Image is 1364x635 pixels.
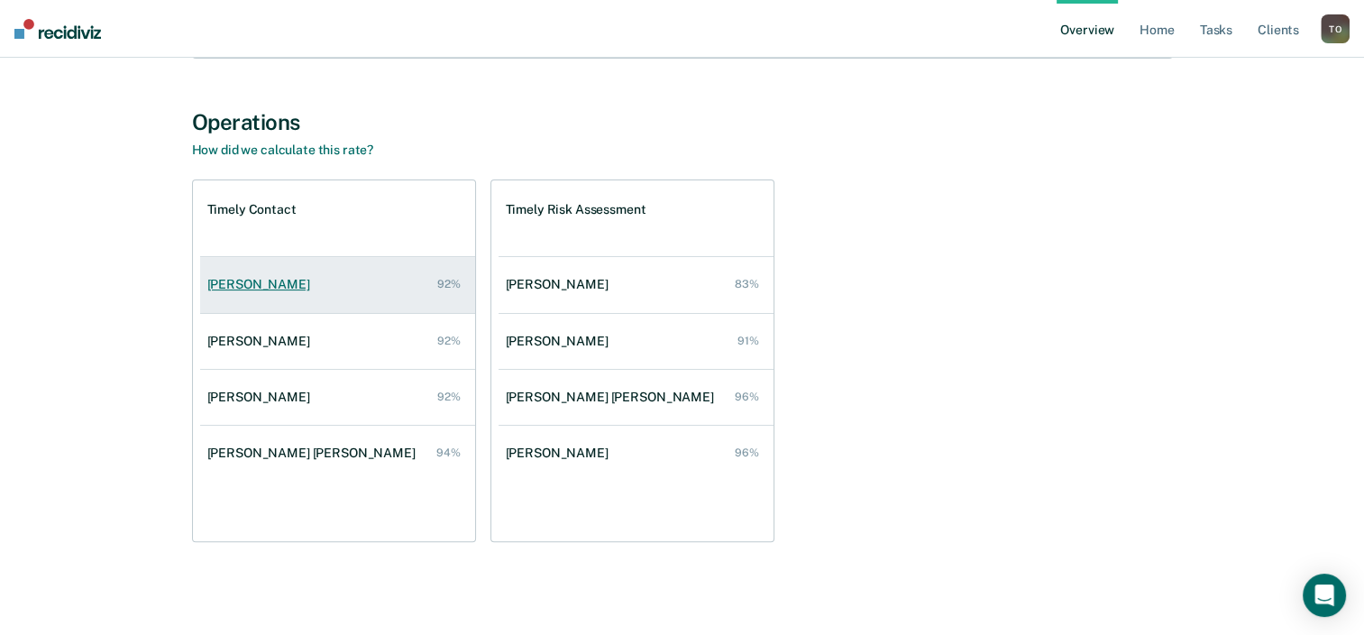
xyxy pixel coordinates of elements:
div: T O [1321,14,1350,43]
div: 96% [735,446,759,459]
div: 91% [737,335,759,347]
div: 96% [735,391,759,403]
h1: Timely Risk Assessment [506,202,646,217]
a: [PERSON_NAME] [PERSON_NAME] 96% [499,372,774,423]
a: [PERSON_NAME] 91% [499,316,774,367]
div: [PERSON_NAME] [506,334,616,349]
a: [PERSON_NAME] 92% [200,259,475,310]
div: [PERSON_NAME] [506,277,616,292]
div: Operations [192,109,1173,135]
div: 92% [437,335,461,347]
a: How did we calculate this rate? [192,143,374,157]
div: [PERSON_NAME] [207,277,317,292]
div: [PERSON_NAME] [207,334,317,349]
div: 92% [437,391,461,403]
a: [PERSON_NAME] 92% [200,316,475,367]
div: 83% [735,278,759,290]
a: [PERSON_NAME] 92% [200,372,475,423]
div: 94% [436,446,461,459]
h1: Timely Contact [207,202,297,217]
div: [PERSON_NAME] [207,390,317,405]
button: TO [1321,14,1350,43]
a: [PERSON_NAME] 83% [499,259,774,310]
div: [PERSON_NAME] [PERSON_NAME] [506,390,721,405]
div: [PERSON_NAME] [PERSON_NAME] [207,446,423,461]
div: Open Intercom Messenger [1303,574,1346,617]
div: [PERSON_NAME] [506,446,616,461]
a: [PERSON_NAME] [PERSON_NAME] 94% [200,428,475,479]
img: Recidiviz [14,19,101,39]
div: 92% [437,278,461,290]
a: [PERSON_NAME] 96% [499,428,774,479]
